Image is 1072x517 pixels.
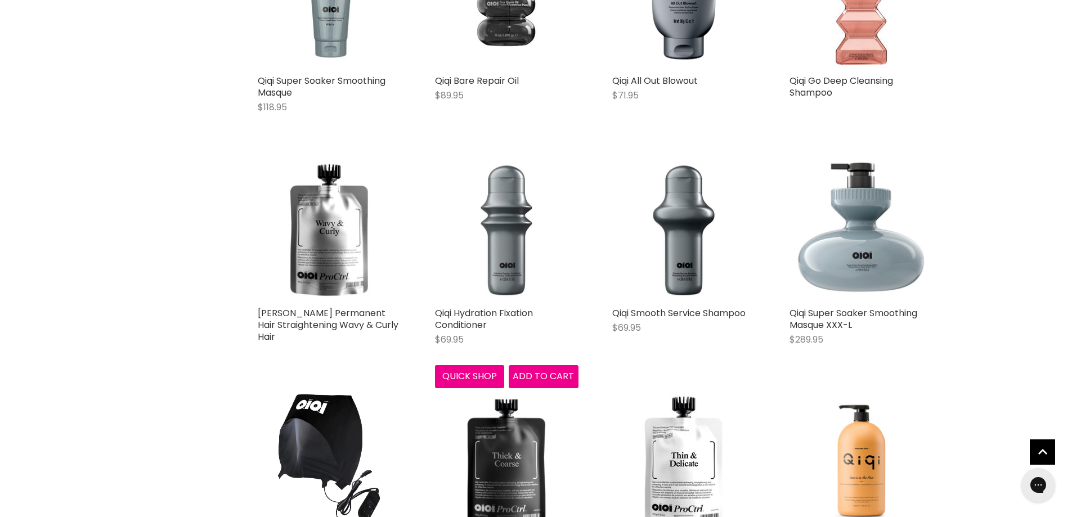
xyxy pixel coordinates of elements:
[790,74,893,99] a: Qiqi Go Deep Cleansing Shampoo
[435,74,519,87] a: Qiqi Bare Repair Oil
[435,307,533,331] a: Qiqi Hydration Fixation Conditioner
[435,89,464,102] span: $89.95
[435,365,505,388] button: Quick shop
[612,89,639,102] span: $71.95
[612,74,698,87] a: Qiqi All Out Blowout
[513,370,574,383] span: Add to cart
[258,101,287,114] span: $118.95
[258,158,401,302] img: Qiqi Vega Permanent Hair Straightening Wavy & Curly Hair
[612,158,756,302] img: Qiqi Smooth Service Shampoo
[258,74,385,99] a: Qiqi Super Soaker Smoothing Masque
[1016,464,1061,506] iframe: Gorgias live chat messenger
[258,307,398,343] a: [PERSON_NAME] Permanent Hair Straightening Wavy & Curly Hair
[435,158,578,302] img: Qiqi Hydration Fixation Conditioner
[790,307,917,331] a: Qiqi Super Soaker Smoothing Masque XXX-L
[509,365,578,388] button: Add to cart
[612,307,746,320] a: Qiqi Smooth Service Shampoo
[790,158,933,302] img: Qiqi Super Soaker Smoothing Masque XXX-L
[790,333,823,346] span: $289.95
[435,333,464,346] span: $69.95
[612,321,641,334] span: $69.95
